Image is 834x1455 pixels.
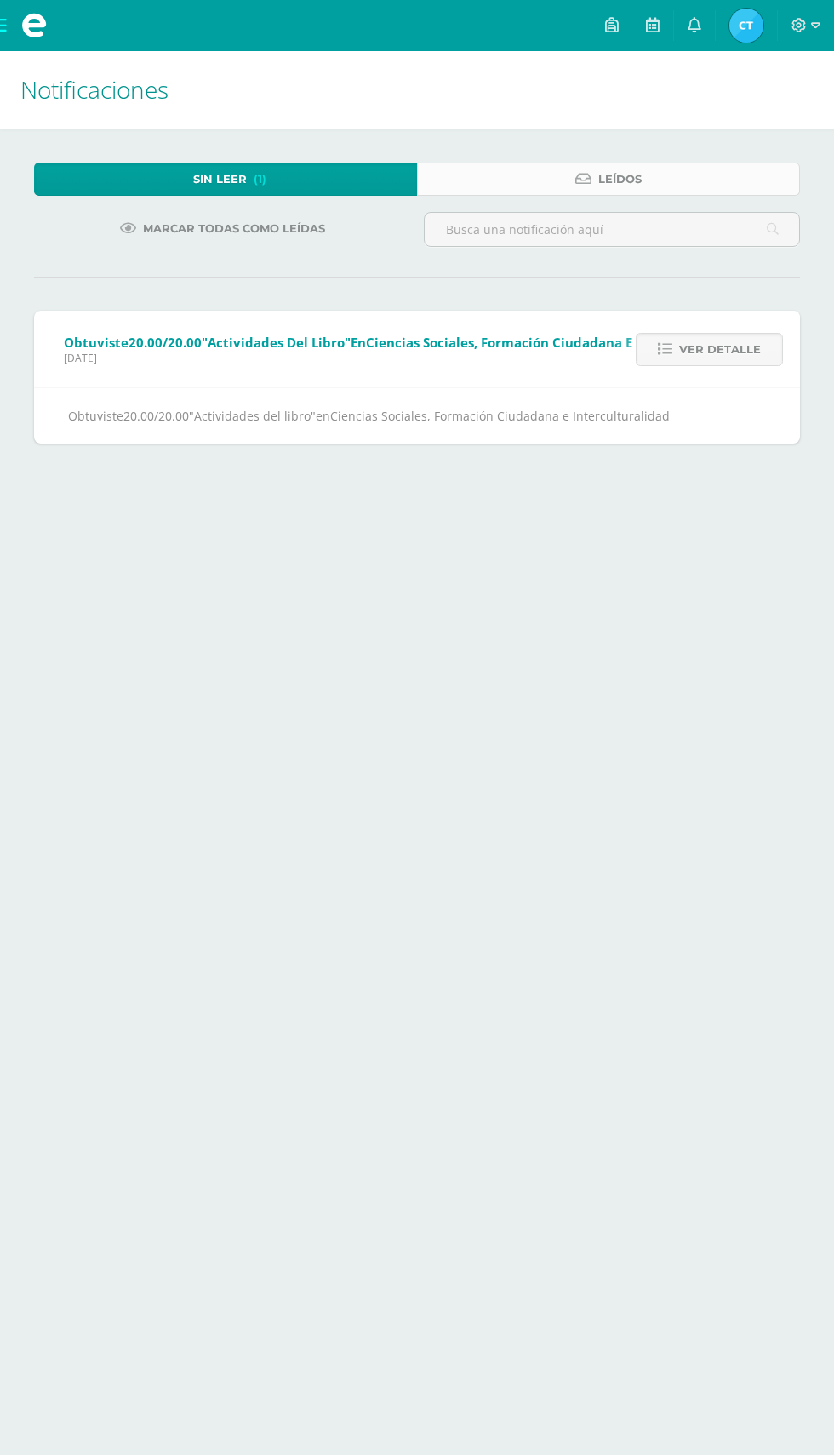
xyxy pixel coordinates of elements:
[123,408,189,424] span: 20.00/20.00
[189,408,316,424] span: "Actividades del libro"
[366,334,792,351] span: Ciencias Sociales, Formación Ciudadana e Interculturalidad (Zona)
[68,405,766,427] div: Obtuviste en
[330,408,670,424] span: Ciencias Sociales, Formación Ciudadana e Interculturalidad
[202,334,351,351] span: "Actividades del libro"
[64,351,792,365] span: [DATE]
[20,73,169,106] span: Notificaciones
[417,163,800,196] a: Leídos
[425,213,799,246] input: Busca una notificación aquí
[34,163,417,196] a: Sin leer(1)
[193,163,247,195] span: Sin leer
[254,163,266,195] span: (1)
[99,212,346,245] a: Marcar todas como leídas
[143,213,325,244] span: Marcar todas como leídas
[129,334,202,351] span: 20.00/20.00
[679,334,761,365] span: Ver detalle
[598,163,642,195] span: Leídos
[729,9,763,43] img: 04f71514c926c92c0bb4042b2c09cb1f.png
[64,334,792,351] span: Obtuviste en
